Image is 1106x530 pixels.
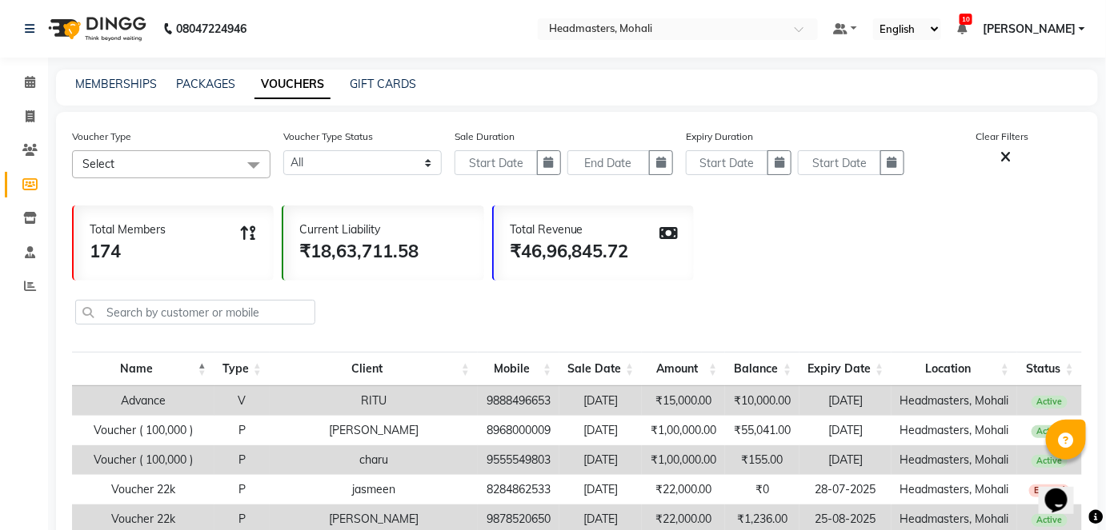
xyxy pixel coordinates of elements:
td: jasmeen [270,475,478,504]
span: Active [1032,455,1068,468]
label: Sale Duration [455,130,515,144]
th: Mobile: activate to sort column ascending [478,352,559,386]
a: PACKAGES [176,77,235,91]
a: MEMBERSHIPS [75,77,157,91]
td: [PERSON_NAME] [270,416,478,445]
td: Voucher ( 100,000 ) [72,416,214,445]
td: Voucher 22k [72,475,214,504]
a: VOUCHERS [254,70,331,99]
th: Type: activate to sort column ascending [214,352,270,386]
iframe: chat widget [1039,466,1090,514]
td: [DATE] [559,445,642,475]
td: P [214,445,270,475]
td: ₹1,00,000.00 [642,445,725,475]
td: Headmasters, Mohali [892,445,1017,475]
th: Amount: activate to sort column ascending [642,352,725,386]
div: ₹46,96,845.72 [510,238,629,265]
th: Expiry Date: activate to sort column ascending [799,352,892,386]
td: Advance [72,386,214,416]
div: Total Members [90,221,166,238]
td: ₹1,00,000.00 [642,416,725,445]
input: Start Date [455,150,537,175]
td: ₹0 [725,475,799,504]
td: [DATE] [559,475,642,504]
div: 174 [90,238,166,265]
td: ₹155.00 [725,445,799,475]
td: ₹10,000.00 [725,386,799,416]
td: Headmasters, Mohali [892,416,1017,445]
span: [PERSON_NAME] [983,21,1076,38]
span: Expired [1029,484,1071,497]
span: Active [1032,396,1068,408]
td: ₹22,000.00 [642,475,725,504]
th: Sale Date: activate to sort column ascending [559,352,642,386]
span: Active [1032,425,1068,438]
td: Headmasters, Mohali [892,475,1017,504]
td: charu [270,445,478,475]
span: Select [82,157,114,171]
td: [DATE] [559,416,642,445]
div: Current Liability [299,221,419,238]
td: V [214,386,270,416]
td: P [214,416,270,445]
td: ₹15,000.00 [642,386,725,416]
th: Location: activate to sort column ascending [892,352,1017,386]
b: 08047224946 [176,6,246,51]
input: Start Date [798,150,880,175]
a: GIFT CARDS [350,77,416,91]
th: Status: activate to sort column ascending [1017,352,1082,386]
td: 9888496653 [478,386,559,416]
img: logo [41,6,150,51]
input: Start Date [686,150,768,175]
td: 8284862533 [478,475,559,504]
label: Expiry Duration [686,130,753,144]
td: [DATE] [799,416,892,445]
label: Voucher Type [72,130,131,144]
a: 10 [957,22,967,36]
th: Name: activate to sort column descending [72,352,214,386]
td: Headmasters, Mohali [892,386,1017,416]
span: 10 [960,14,972,25]
td: 8968000009 [478,416,559,445]
td: P [214,475,270,504]
label: Voucher Type Status [283,130,373,144]
td: ₹55,041.00 [725,416,799,445]
td: RITU [270,386,478,416]
input: Search by customer or mobile [75,300,315,325]
th: Balance: activate to sort column ascending [725,352,799,386]
td: [DATE] [799,386,892,416]
td: 9555549803 [478,445,559,475]
th: Client: activate to sort column ascending [270,352,478,386]
div: ₹18,63,711.58 [299,238,419,265]
td: [DATE] [559,386,642,416]
span: Active [1032,514,1068,527]
td: [DATE] [799,445,892,475]
td: 28-07-2025 [799,475,892,504]
td: Voucher ( 100,000 ) [72,445,214,475]
div: Total Revenue [510,221,629,238]
input: End Date [567,150,650,175]
label: Clear Filters [976,130,1029,144]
